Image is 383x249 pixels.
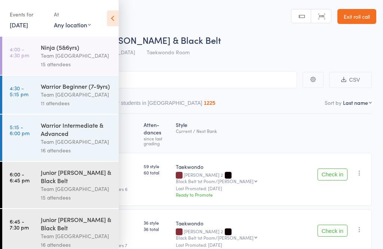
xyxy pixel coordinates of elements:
div: Team [GEOGRAPHIC_DATA] [41,232,112,240]
a: Exit roll call [337,9,376,24]
input: Search by name [11,71,297,88]
div: Warrior Beginner (7-9yrs) [41,82,112,90]
div: At [54,8,91,21]
time: 4:30 - 5:15 pm [10,85,28,97]
div: 16 attendees [41,240,112,249]
div: [PERSON_NAME] 2 [176,229,311,240]
div: 15 attendees [41,60,112,69]
span: 60 total [144,169,170,176]
button: Other students in [GEOGRAPHIC_DATA]1225 [106,96,215,113]
div: [PERSON_NAME] 2 [176,172,311,183]
div: Ninja (5&6yrs) [41,43,112,51]
span: 59 style [144,163,170,169]
div: Junior [PERSON_NAME] & Black Belt [41,168,112,185]
div: Team [GEOGRAPHIC_DATA] [41,90,112,99]
div: Atten­dances [141,117,173,149]
div: Last name [343,99,368,106]
a: [DATE] [10,21,28,29]
div: 15 attendees [41,193,112,202]
div: 1225 [204,100,215,106]
button: Check in [318,168,347,180]
div: Style [173,117,314,149]
a: 6:00 -6:45 pmJunior [PERSON_NAME] & Black BeltTeam [GEOGRAPHIC_DATA]15 attendees [2,162,119,208]
small: Last Promoted: [DATE] [176,186,311,191]
div: Black Belt 1st Poom/[PERSON_NAME] [176,179,254,183]
div: Events for [10,8,46,21]
time: 4:00 - 4:30 pm [10,46,29,58]
div: 16 attendees [41,146,112,155]
div: Junior [PERSON_NAME] & Black Belt [41,215,112,232]
label: Sort by [325,99,341,106]
time: 5:15 - 6:00 pm [10,124,30,136]
span: 36 total [144,226,170,232]
time: 6:45 - 7:30 pm [10,218,29,230]
span: Teens [PERSON_NAME] & Black Belt [73,34,221,46]
time: 6:00 - 6:45 pm [10,171,30,183]
div: 11 attendees [41,99,112,107]
div: since last grading [144,136,170,146]
a: 5:15 -6:00 pmWarrior Intermediate & AdvancedTeam [GEOGRAPHIC_DATA]16 attendees [2,115,119,161]
small: Last Promoted: [DATE] [176,242,311,248]
button: Check in [318,225,347,237]
a: 4:00 -4:30 pmNinja (5&6yrs)Team [GEOGRAPHIC_DATA]15 attendees [2,37,119,75]
div: Warrior Intermediate & Advanced [41,121,112,137]
div: Taekwondo [176,219,311,227]
div: Team [GEOGRAPHIC_DATA] [41,185,112,193]
span: 36 style [144,219,170,226]
div: Team [GEOGRAPHIC_DATA] [41,137,112,146]
a: 4:30 -5:15 pmWarrior Beginner (7-9yrs)Team [GEOGRAPHIC_DATA]11 attendees [2,76,119,114]
div: Any location [54,21,91,29]
button: CSV [329,72,372,88]
div: Ready to Promote [176,191,311,198]
div: Current / Next Rank [176,128,311,133]
div: Black Belt 1st Poom/[PERSON_NAME] [176,235,254,240]
span: Taekwondo Room [147,48,190,56]
div: Team [GEOGRAPHIC_DATA] [41,51,112,60]
div: Taekwondo [176,163,311,170]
